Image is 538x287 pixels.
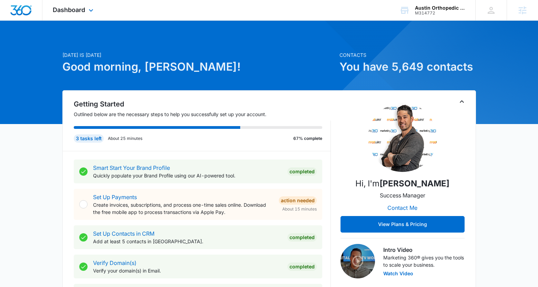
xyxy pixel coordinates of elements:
p: Outlined below are the necessary steps to help you successfully set up your account. [74,111,331,118]
p: Create invoices, subscriptions, and process one-time sales online. Download the free mobile app t... [93,201,273,216]
p: Quickly populate your Brand Profile using our AI-powered tool. [93,172,282,179]
button: Watch Video [383,271,413,276]
h1: Good morning, [PERSON_NAME]! [62,59,335,75]
p: [DATE] is [DATE] [62,51,335,59]
div: account name [415,5,465,11]
div: account id [415,11,465,16]
h1: You have 5,649 contacts [339,59,476,75]
p: 67% complete [293,135,322,142]
button: View Plans & Pricing [341,216,465,233]
div: Action Needed [279,196,317,205]
a: Set Up Contacts in CRM [93,230,154,237]
div: 3 tasks left [74,134,104,143]
h3: Intro Video [383,246,465,254]
img: Intro Video [341,244,375,278]
p: Marketing 360® gives you the tools to scale your business. [383,254,465,268]
a: Set Up Payments [93,194,137,201]
div: Completed [287,233,317,242]
img: Kyle Knoop [368,103,437,172]
p: Contacts [339,51,476,59]
span: Dashboard [53,6,85,13]
strong: [PERSON_NAME] [379,178,449,188]
p: Success Manager [380,191,425,199]
button: Contact Me [380,199,424,216]
p: Verify your domain(s) in Email. [93,267,282,274]
p: Hi, I'm [355,177,449,190]
button: Toggle Collapse [458,98,466,106]
a: Verify Domain(s) [93,259,136,266]
a: Smart Start Your Brand Profile [93,164,170,171]
div: Completed [287,263,317,271]
p: Add at least 5 contacts in [GEOGRAPHIC_DATA]. [93,238,282,245]
h2: Getting Started [74,99,331,109]
div: Completed [287,167,317,176]
span: About 15 minutes [282,206,317,212]
p: About 25 minutes [108,135,142,142]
